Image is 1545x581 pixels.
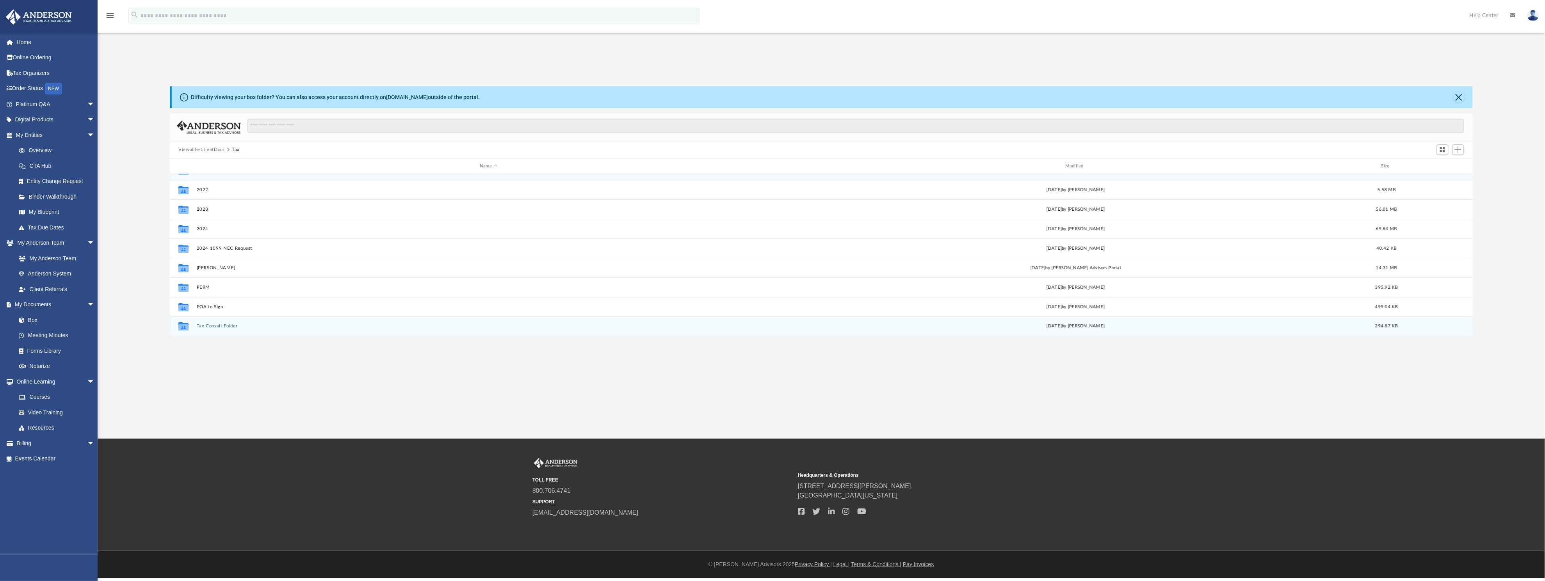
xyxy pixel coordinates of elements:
[4,9,74,25] img: Anderson Advisors Platinum Portal
[197,207,781,212] button: 2023
[197,226,781,231] button: 2024
[173,163,193,170] div: id
[851,561,902,567] a: Terms & Conditions |
[784,187,1368,194] div: [DATE] by [PERSON_NAME]
[1452,144,1464,155] button: Add
[784,245,1368,252] div: [DATE] by [PERSON_NAME]
[197,265,781,270] button: [PERSON_NAME]
[5,127,107,143] a: My Entitiesarrow_drop_down
[11,220,107,235] a: Tax Due Dates
[5,65,107,81] a: Tax Organizers
[178,146,224,153] button: Viewable-ClientDocs
[87,435,103,451] span: arrow_drop_down
[798,483,911,489] a: [STREET_ADDRESS][PERSON_NAME]
[1377,246,1397,251] span: 40.42 KB
[1376,305,1398,309] span: 499.04 KB
[784,163,1368,170] div: Modified
[197,285,781,290] button: PERM
[798,472,1058,479] small: Headquarters & Operations
[532,487,571,494] a: 800.706.4741
[5,96,107,112] a: Platinum Q&Aarrow_drop_down
[130,11,139,19] i: search
[1376,207,1397,211] span: 56.01 MB
[11,359,103,374] a: Notarize
[11,266,103,282] a: Anderson System
[5,112,107,128] a: Digital Productsarrow_drop_down
[11,343,99,359] a: Forms Library
[196,163,780,170] div: Name
[784,323,1368,330] div: [DATE] by [PERSON_NAME]
[247,119,1464,133] input: Search files and folders
[197,246,781,251] button: 2024 1099 NEC Request
[11,281,103,297] a: Client Referrals
[5,451,107,467] a: Events Calendar
[11,420,103,436] a: Resources
[798,492,898,499] a: [GEOGRAPHIC_DATA][US_STATE]
[5,435,107,451] a: Billingarrow_drop_down
[1376,266,1397,270] span: 14.31 MB
[1376,227,1397,231] span: 69.84 MB
[197,304,781,309] button: POA to Sign
[191,93,480,101] div: Difficulty viewing your box folder? You can also access your account directly on outside of the p...
[1406,163,1461,170] div: id
[197,187,781,192] button: 2022
[11,189,107,204] a: Binder Walkthrough
[532,509,638,516] a: [EMAIL_ADDRESS][DOMAIN_NAME]
[11,251,99,266] a: My Anderson Team
[1454,92,1465,103] button: Close
[784,226,1368,233] div: [DATE] by [PERSON_NAME]
[11,143,107,158] a: Overview
[532,476,792,483] small: TOLL FREE
[386,94,428,100] a: [DOMAIN_NAME]
[11,158,107,174] a: CTA Hub
[784,284,1368,291] div: [DATE] by [PERSON_NAME]
[232,146,240,153] button: Tax
[11,312,99,328] a: Box
[45,83,62,94] div: NEW
[197,323,781,329] button: Tax Consult Folder
[87,297,103,313] span: arrow_drop_down
[11,174,107,189] a: Entity Change Request
[5,34,107,50] a: Home
[5,235,103,251] a: My Anderson Teamarrow_drop_down
[903,561,934,567] a: Pay Invoices
[5,297,103,313] a: My Documentsarrow_drop_down
[105,15,115,20] a: menu
[87,235,103,251] span: arrow_drop_down
[87,112,103,128] span: arrow_drop_down
[1437,144,1449,155] button: Switch to Grid View
[5,50,107,66] a: Online Ordering
[11,328,103,343] a: Meeting Minutes
[87,374,103,390] span: arrow_drop_down
[170,174,1473,336] div: grid
[784,304,1368,311] div: [DATE] by [PERSON_NAME]
[11,204,103,220] a: My Blueprint
[105,11,115,20] i: menu
[795,561,832,567] a: Privacy Policy |
[784,265,1368,272] div: [DATE] by [PERSON_NAME] Advisors Portal
[98,560,1545,569] div: © [PERSON_NAME] Advisors 2025
[1376,324,1398,328] span: 294.87 KB
[1376,285,1398,290] span: 395.92 KB
[87,127,103,143] span: arrow_drop_down
[532,458,579,468] img: Anderson Advisors Platinum Portal
[784,206,1368,213] div: [DATE] by [PERSON_NAME]
[11,405,99,420] a: Video Training
[87,96,103,112] span: arrow_drop_down
[833,561,850,567] a: Legal |
[1527,10,1539,21] img: User Pic
[5,81,107,97] a: Order StatusNEW
[532,498,792,505] small: SUPPORT
[11,389,103,405] a: Courses
[5,374,103,389] a: Online Learningarrow_drop_down
[1371,163,1403,170] div: Size
[1378,188,1396,192] span: 5.58 MB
